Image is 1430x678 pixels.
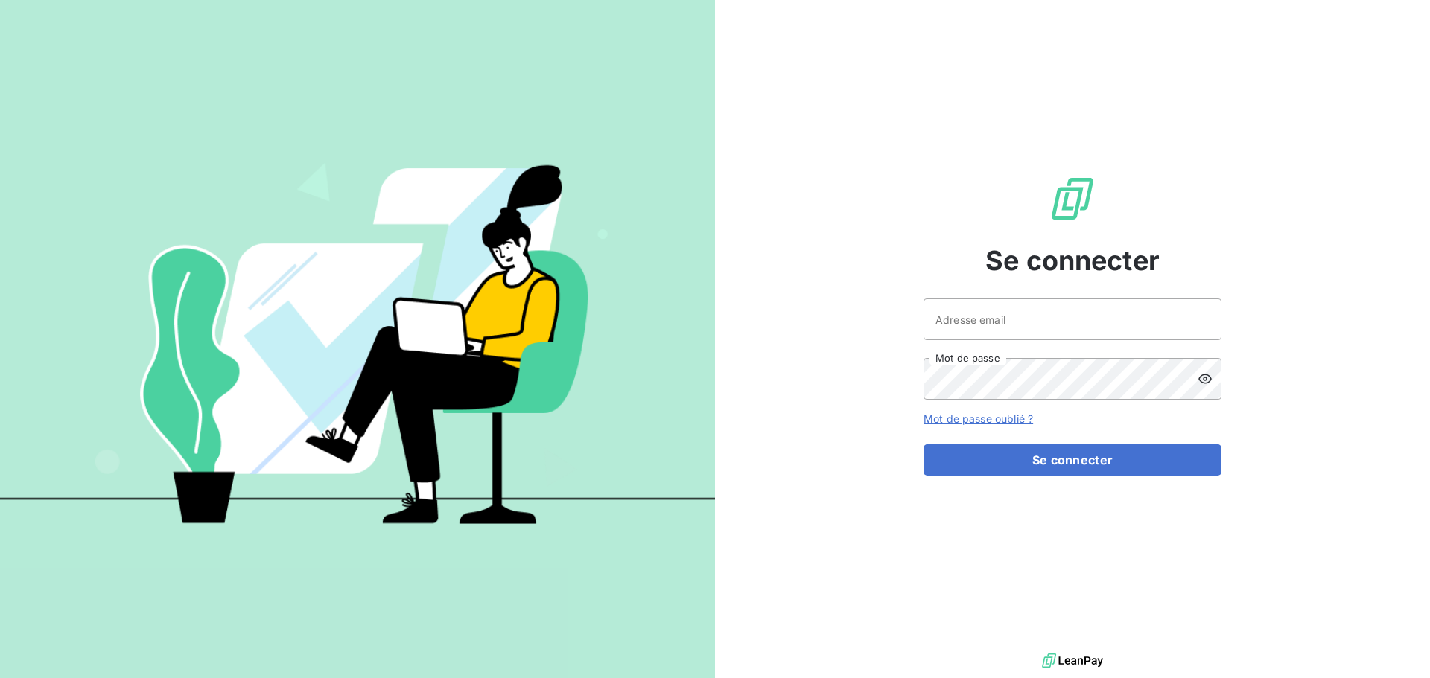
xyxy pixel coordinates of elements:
span: Se connecter [985,240,1160,281]
img: Logo LeanPay [1049,175,1096,223]
a: Mot de passe oublié ? [924,412,1033,425]
button: Se connecter [924,444,1221,476]
input: placeholder [924,298,1221,340]
img: logo [1042,650,1103,672]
